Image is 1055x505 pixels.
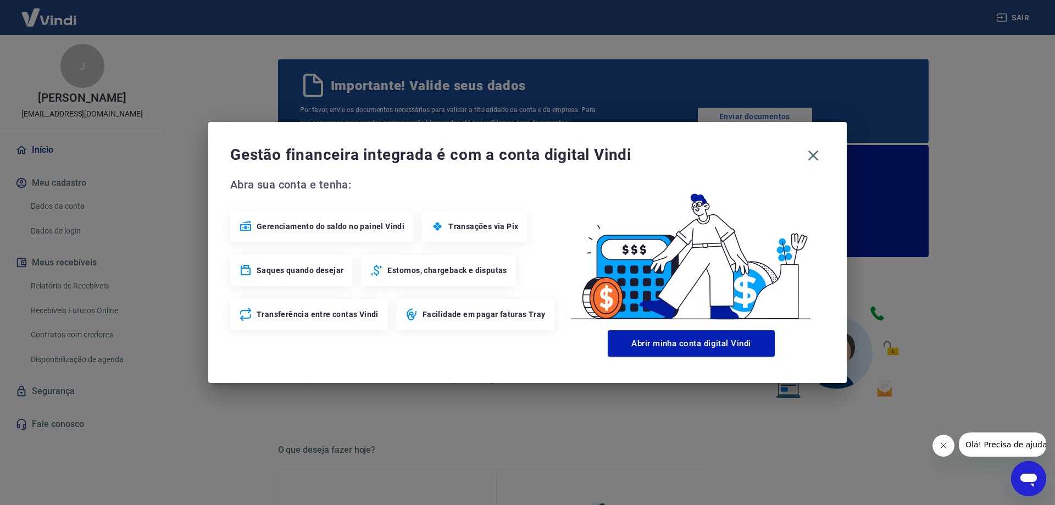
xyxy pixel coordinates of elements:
span: Transferência entre contas Vindi [257,309,379,320]
span: Facilidade em pagar faturas Tray [423,309,546,320]
iframe: Fechar mensagem [932,435,954,457]
button: Abrir minha conta digital Vindi [608,330,775,357]
span: Olá! Precisa de ajuda? [7,8,92,16]
img: Good Billing [558,176,825,326]
span: Saques quando desejar [257,265,343,276]
span: Transações via Pix [448,221,518,232]
span: Gestão financeira integrada é com a conta digital Vindi [230,144,802,166]
iframe: Mensagem da empresa [959,432,1046,457]
iframe: Botão para abrir a janela de mensagens [1011,461,1046,496]
span: Estornos, chargeback e disputas [387,265,507,276]
span: Gerenciamento do saldo no painel Vindi [257,221,404,232]
span: Abra sua conta e tenha: [230,176,558,193]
